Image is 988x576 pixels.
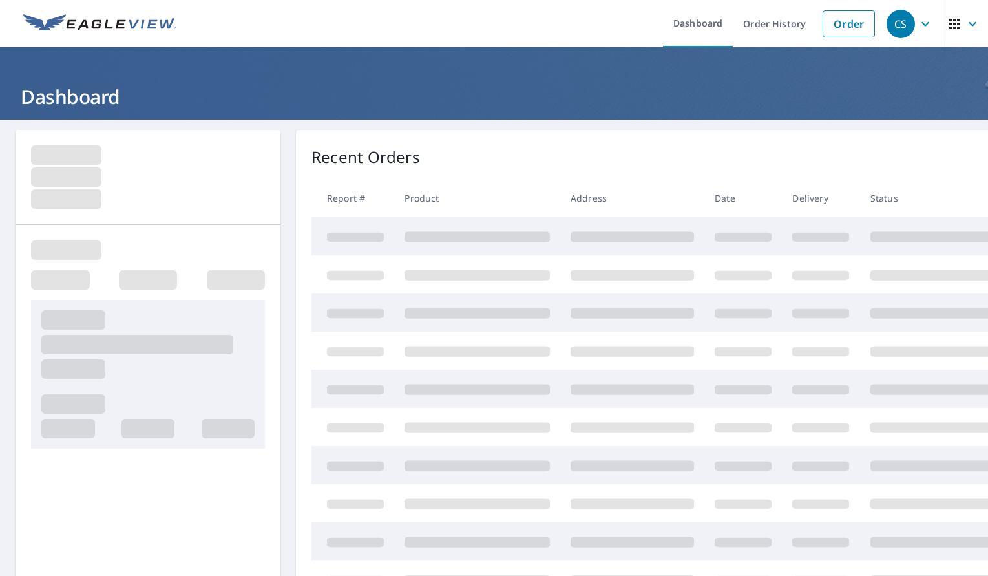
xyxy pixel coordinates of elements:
[823,10,875,37] a: Order
[782,179,859,217] th: Delivery
[23,14,176,34] img: EV Logo
[311,145,420,169] p: Recent Orders
[887,10,915,38] div: CS
[311,179,394,217] th: Report #
[560,179,704,217] th: Address
[16,83,972,110] h1: Dashboard
[394,179,560,217] th: Product
[704,179,782,217] th: Date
